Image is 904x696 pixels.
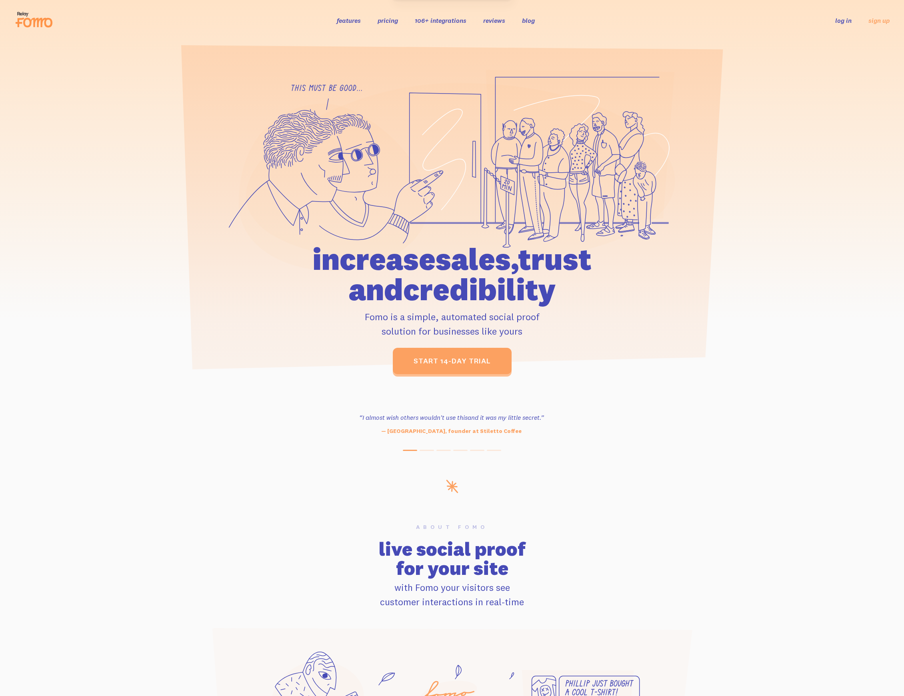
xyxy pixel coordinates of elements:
a: reviews [483,16,505,24]
p: — [GEOGRAPHIC_DATA], founder at Stiletto Coffee [342,427,561,435]
h6: About Fomo [201,524,703,530]
a: blog [522,16,535,24]
a: sign up [868,16,890,25]
a: start 14-day trial [393,348,512,374]
a: features [337,16,361,24]
a: 106+ integrations [415,16,466,24]
h3: “I almost wish others wouldn't use this and it was my little secret.” [342,413,561,422]
a: log in [835,16,852,24]
a: pricing [378,16,398,24]
p: Fomo is a simple, automated social proof solution for businesses like yours [267,309,637,338]
p: with Fomo your visitors see customer interactions in real-time [201,580,703,609]
h2: live social proof for your site [201,539,703,578]
h1: increase sales, trust and credibility [267,244,637,305]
